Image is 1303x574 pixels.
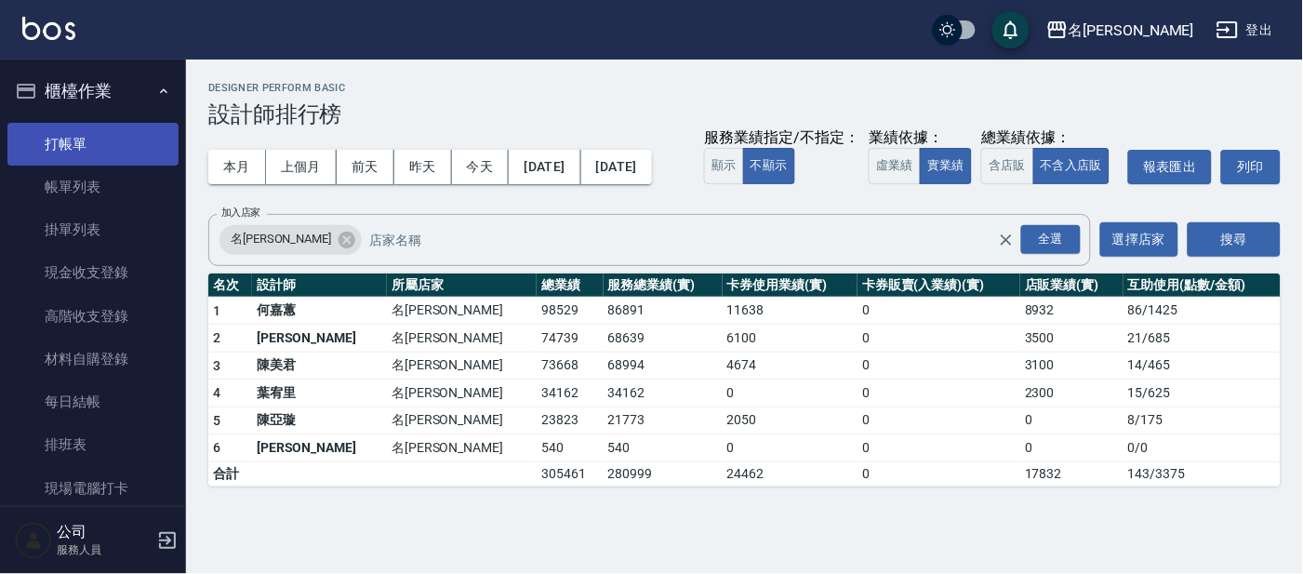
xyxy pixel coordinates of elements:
[208,82,1281,94] h2: Designer Perform Basic
[1221,150,1281,184] button: 列印
[1017,221,1084,258] button: Open
[993,227,1019,253] button: Clear
[723,434,858,462] td: 0
[604,352,723,380] td: 68994
[387,434,537,462] td: 名[PERSON_NAME]
[1124,461,1281,486] td: 143 / 3375
[858,352,1020,380] td: 0
[7,123,179,166] a: 打帳單
[1209,13,1281,47] button: 登出
[1020,461,1124,486] td: 17832
[387,407,537,434] td: 名[PERSON_NAME]
[7,380,179,423] a: 每日結帳
[22,17,75,40] img: Logo
[723,274,858,298] th: 卡券使用業績(實)
[604,380,723,407] td: 34162
[213,358,220,373] span: 3
[1069,19,1194,42] div: 名[PERSON_NAME]
[869,148,921,184] button: 虛業績
[1128,150,1212,184] button: 報表匯出
[604,434,723,462] td: 540
[219,230,342,248] span: 名[PERSON_NAME]
[981,128,1119,148] div: 總業績依據：
[387,325,537,353] td: 名[PERSON_NAME]
[858,297,1020,325] td: 0
[219,225,362,255] div: 名[PERSON_NAME]
[743,148,795,184] button: 不顯示
[252,352,387,380] td: 陳美君
[858,407,1020,434] td: 0
[1124,297,1281,325] td: 86 / 1425
[213,413,220,428] span: 5
[723,407,858,434] td: 2050
[252,274,387,298] th: 設計師
[1124,325,1281,353] td: 21 / 685
[213,440,220,455] span: 6
[7,251,179,294] a: 現金收支登錄
[604,297,723,325] td: 86891
[723,352,858,380] td: 4674
[7,338,179,380] a: 材料自購登錄
[387,352,537,380] td: 名[PERSON_NAME]
[387,380,537,407] td: 名[PERSON_NAME]
[704,148,744,184] button: 顯示
[252,407,387,434] td: 陳亞璇
[858,434,1020,462] td: 0
[1020,297,1124,325] td: 8932
[1021,225,1081,254] div: 全選
[604,461,723,486] td: 280999
[920,148,972,184] button: 實業績
[858,461,1020,486] td: 0
[1124,407,1281,434] td: 8 / 175
[537,380,603,407] td: 34162
[537,461,603,486] td: 305461
[723,380,858,407] td: 0
[7,208,179,251] a: 掛單列表
[537,297,603,325] td: 98529
[7,166,179,208] a: 帳單列表
[537,274,603,298] th: 總業績
[337,150,394,184] button: 前天
[208,461,252,486] td: 合計
[15,522,52,559] img: Person
[7,467,179,510] a: 現場電腦打卡
[208,150,266,184] button: 本月
[213,330,220,345] span: 2
[1020,274,1124,298] th: 店販業績(實)
[252,297,387,325] td: 何嘉蕙
[7,423,179,466] a: 排班表
[365,223,1030,256] input: 店家名稱
[252,325,387,353] td: [PERSON_NAME]
[387,297,537,325] td: 名[PERSON_NAME]
[394,150,452,184] button: 昨天
[7,295,179,338] a: 高階收支登錄
[1020,434,1124,462] td: 0
[1020,352,1124,380] td: 3100
[509,150,580,184] button: [DATE]
[252,434,387,462] td: [PERSON_NAME]
[537,325,603,353] td: 74739
[1124,274,1281,298] th: 互助使用(點數/金額)
[858,325,1020,353] td: 0
[1124,380,1281,407] td: 15 / 625
[208,274,252,298] th: 名次
[452,150,510,184] button: 今天
[1020,407,1124,434] td: 0
[7,67,179,115] button: 櫃檯作業
[1100,222,1178,257] button: 選擇店家
[208,101,1281,127] h3: 設計師排行榜
[1033,148,1110,184] button: 不含入店販
[981,148,1033,184] button: 含店販
[208,274,1281,487] table: a dense table
[57,541,152,558] p: 服務人員
[723,461,858,486] td: 24462
[1020,325,1124,353] td: 3500
[604,407,723,434] td: 21773
[1188,222,1281,257] button: 搜尋
[604,274,723,298] th: 服務總業績(實)
[213,303,220,318] span: 1
[537,352,603,380] td: 73668
[1039,11,1202,49] button: 名[PERSON_NAME]
[604,325,723,353] td: 68639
